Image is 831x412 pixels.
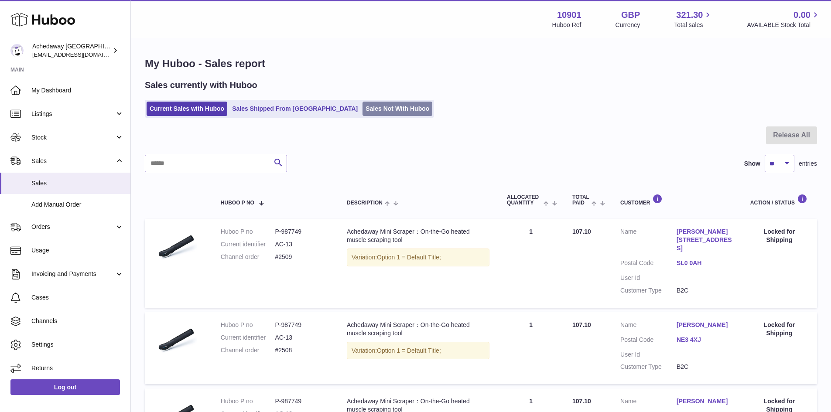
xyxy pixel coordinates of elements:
[620,194,733,206] div: Customer
[275,228,329,236] dd: P-987749
[221,200,254,206] span: Huboo P no
[507,194,541,206] span: ALLOCATED Quantity
[10,44,24,57] img: admin@newpb.co.uk
[31,110,115,118] span: Listings
[347,321,489,337] div: Achedaway Mini Scraper：On-the-Go heated muscle scraping tool
[275,397,329,405] dd: P-987749
[221,228,275,236] dt: Huboo P no
[620,397,677,408] dt: Name
[377,347,441,354] span: Option 1 = Default Title;
[275,253,329,261] dd: #2509
[572,228,591,235] span: 107.10
[750,228,808,244] div: Locked for Shipping
[799,160,817,168] span: entries
[221,397,275,405] dt: Huboo P no
[221,253,275,261] dt: Channel order
[147,102,227,116] a: Current Sales with Huboo
[31,223,115,231] span: Orders
[31,86,124,95] span: My Dashboard
[31,179,124,187] span: Sales
[275,240,329,249] dd: AC-13
[677,321,733,329] a: [PERSON_NAME]
[145,79,257,91] h2: Sales currently with Huboo
[154,321,197,364] img: musclescraper_750x_c42b3404-e4d5-48e3-b3b1-8be745232369.png
[620,363,677,371] dt: Customer Type
[221,240,275,249] dt: Current identifier
[31,340,124,349] span: Settings
[620,259,677,269] dt: Postal Code
[31,201,124,209] span: Add Manual Order
[572,194,589,206] span: Total paid
[31,133,115,142] span: Stock
[31,293,124,302] span: Cases
[31,270,115,278] span: Invoicing and Payments
[750,194,808,206] div: Action / Status
[347,200,383,206] span: Description
[557,9,581,21] strong: 10901
[677,286,733,295] dd: B2C
[676,9,703,21] span: 321.30
[275,321,329,329] dd: P-987749
[221,334,275,342] dt: Current identifier
[275,346,329,354] dd: #2508
[347,228,489,244] div: Achedaway Mini Scraper：On-the-Go heated muscle scraping tool
[793,9,810,21] span: 0.00
[31,317,124,325] span: Channels
[572,321,591,328] span: 107.10
[572,398,591,405] span: 107.10
[31,246,124,255] span: Usage
[154,228,197,271] img: musclescraper_750x_c42b3404-e4d5-48e3-b3b1-8be745232369.png
[552,21,581,29] div: Huboo Ref
[31,364,124,372] span: Returns
[677,336,733,344] a: NE3 4XJ
[229,102,361,116] a: Sales Shipped From [GEOGRAPHIC_DATA]
[747,9,821,29] a: 0.00 AVAILABLE Stock Total
[620,351,677,359] dt: User Id
[677,363,733,371] dd: B2C
[747,21,821,29] span: AVAILABLE Stock Total
[620,336,677,346] dt: Postal Code
[620,321,677,331] dt: Name
[498,219,564,307] td: 1
[10,379,120,395] a: Log out
[377,254,441,261] span: Option 1 = Default Title;
[275,334,329,342] dd: AC-13
[347,342,489,360] div: Variation:
[620,286,677,295] dt: Customer Type
[620,274,677,282] dt: User Id
[674,9,713,29] a: 321.30 Total sales
[362,102,432,116] a: Sales Not With Huboo
[744,160,760,168] label: Show
[677,397,733,405] a: [PERSON_NAME]
[221,321,275,329] dt: Huboo P no
[145,57,817,71] h1: My Huboo - Sales report
[750,321,808,337] div: Locked for Shipping
[32,51,128,58] span: [EMAIL_ADDRESS][DOMAIN_NAME]
[620,228,677,255] dt: Name
[674,21,713,29] span: Total sales
[621,9,640,21] strong: GBP
[677,228,733,252] a: [PERSON_NAME] [STREET_ADDRESS]
[221,346,275,354] dt: Channel order
[32,42,111,59] div: Achedaway [GEOGRAPHIC_DATA]
[677,259,733,267] a: SL0 0AH
[616,21,640,29] div: Currency
[347,249,489,266] div: Variation:
[31,157,115,165] span: Sales
[498,312,564,385] td: 1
